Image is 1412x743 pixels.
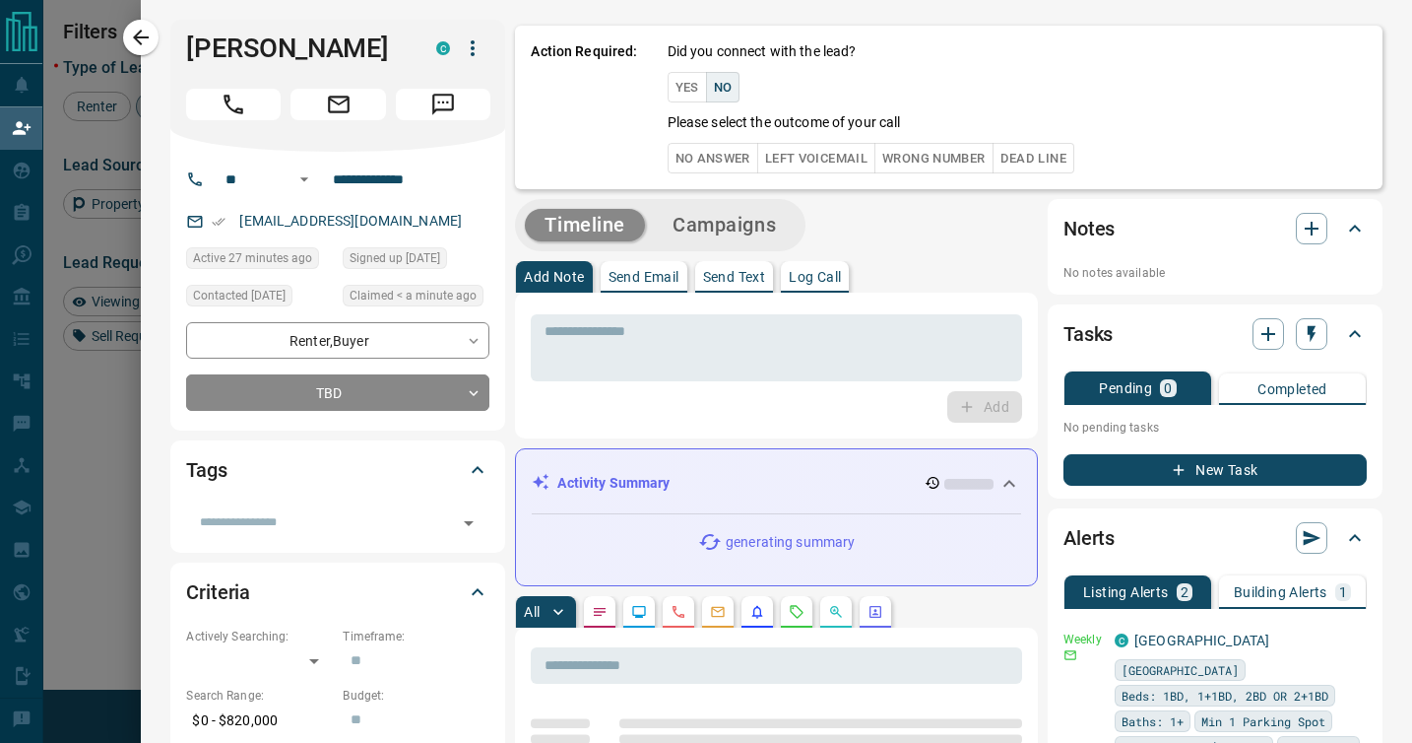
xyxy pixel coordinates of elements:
span: Beds: 1BD, 1+1BD, 2BD OR 2+1BD [1122,686,1328,706]
svg: Requests [789,604,804,620]
button: No [706,72,740,102]
span: Signed up [DATE] [350,248,440,268]
p: Pending [1099,381,1152,395]
p: generating summary [726,532,855,553]
p: Send Email [609,270,679,284]
span: Min 1 Parking Spot [1201,711,1325,731]
p: Budget: [343,687,489,705]
div: Tasks [1063,310,1367,358]
p: No notes available [1063,264,1367,282]
h2: Tags [186,454,226,486]
svg: Lead Browsing Activity [631,604,647,620]
p: Activity Summary [557,473,670,494]
button: Wrong Number [874,143,993,173]
p: $0 - $820,000 [186,705,333,737]
svg: Agent Actions [867,604,883,620]
svg: Opportunities [828,604,844,620]
div: Sat Feb 13 2021 [343,247,489,275]
p: Timeframe: [343,628,489,645]
svg: Notes [592,604,608,620]
h2: Criteria [186,576,250,608]
p: All [524,605,540,619]
p: 1 [1339,585,1347,599]
button: Dead Line [993,143,1074,173]
div: Alerts [1063,514,1367,562]
button: Open [292,168,316,191]
button: Timeline [525,209,645,241]
h1: [PERSON_NAME] [186,33,407,64]
p: No pending tasks [1063,413,1367,442]
button: Left Voicemail [757,143,875,173]
p: Actively Searching: [186,628,333,645]
a: [EMAIL_ADDRESS][DOMAIN_NAME] [239,213,462,229]
h2: Notes [1063,213,1115,244]
p: Completed [1257,382,1327,396]
svg: Email Verified [212,215,225,229]
button: New Task [1063,454,1367,486]
div: Notes [1063,205,1367,252]
div: Renter , Buyer [186,322,489,359]
div: Activity Summary [532,465,1021,502]
p: Send Text [703,270,766,284]
h2: Tasks [1063,318,1113,350]
span: Claimed < a minute ago [350,286,477,305]
span: Email [290,89,385,120]
h2: Alerts [1063,522,1115,554]
div: Tags [186,446,489,494]
p: Log Call [789,270,841,284]
div: condos.ca [1115,634,1128,647]
div: Criteria [186,569,489,616]
p: Search Range: [186,687,333,705]
span: Call [186,89,281,120]
p: 2 [1181,585,1188,599]
svg: Emails [710,604,726,620]
svg: Listing Alerts [749,604,765,620]
p: Please select the outcome of your call [668,112,901,133]
span: Active 27 minutes ago [193,248,312,268]
button: Open [455,509,482,537]
p: Weekly [1063,631,1103,648]
span: Baths: 1+ [1122,711,1184,731]
p: Did you connect with the lead? [668,41,857,62]
button: Yes [668,72,707,102]
p: 0 [1164,381,1172,395]
div: Sun Sep 14 2025 [186,247,333,275]
button: Campaigns [653,209,796,241]
p: Add Note [524,270,584,284]
svg: Email [1063,648,1077,662]
span: Message [396,89,490,120]
svg: Calls [671,604,686,620]
div: Sun Sep 14 2025 [343,285,489,312]
span: Contacted [DATE] [193,286,286,305]
div: TBD [186,374,489,411]
div: condos.ca [436,41,450,55]
a: [GEOGRAPHIC_DATA] [1134,633,1269,648]
span: [GEOGRAPHIC_DATA] [1122,660,1239,680]
div: Tue Mar 09 2021 [186,285,333,312]
button: No Answer [668,143,758,173]
p: Building Alerts [1234,585,1327,599]
p: Listing Alerts [1083,585,1169,599]
p: Action Required: [531,41,637,173]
